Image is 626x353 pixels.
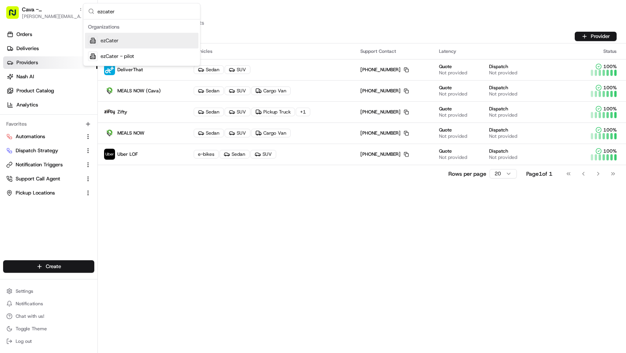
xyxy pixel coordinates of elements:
[16,74,31,88] img: 1738778727109-b901c2ba-d612-49f7-a14d-d897ce62d23f
[251,86,291,95] div: Cargo Van
[439,48,564,54] div: Latency
[251,129,291,137] div: Cargo Van
[296,108,310,116] div: + 1
[104,64,115,75] img: profile_deliverthat_partner.png
[104,128,115,139] img: melas_now_logo.png
[3,336,94,347] button: Log out
[439,127,452,133] span: Quote
[24,142,63,148] span: [PERSON_NAME]
[489,133,517,139] span: Not provided
[8,113,20,126] img: unihopllc
[22,13,85,20] button: [PERSON_NAME][EMAIL_ADDRESS][DOMAIN_NAME]
[489,148,508,154] span: Dispatch
[225,129,250,137] div: SUV
[117,109,127,115] span: Zifty
[6,189,82,196] a: Pickup Locations
[225,65,250,74] div: SUV
[3,118,94,130] div: Favorites
[16,175,60,182] span: Support Call Agent
[101,37,119,44] span: ezCater
[20,50,129,58] input: Clear
[603,106,617,112] span: 100 %
[65,142,68,148] span: •
[16,288,33,294] span: Settings
[22,5,76,13] span: Cava - [GEOGRAPHIC_DATA]
[35,82,108,88] div: We're available if you need us!
[24,121,45,127] span: unihopllc
[16,175,60,182] span: Knowledge Base
[16,73,34,80] span: Nash AI
[250,150,276,158] div: SUV
[489,127,508,133] span: Dispatch
[16,133,45,140] span: Automations
[8,74,22,88] img: 1736555255976-a54dd68f-1ca7-489b-9aae-adbdc363a1c4
[439,148,452,154] span: Quote
[6,133,82,140] a: Automations
[16,301,43,307] span: Notifications
[3,286,94,297] button: Settings
[107,6,617,19] h1: Providers
[83,20,200,66] div: Suggestions
[225,86,250,95] div: SUV
[603,63,617,70] span: 100 %
[3,85,97,97] a: Product Catalog
[251,108,295,116] div: Pickup Truck
[194,48,348,54] div: Vehicles
[360,109,409,115] div: [PHONE_NUMBER]
[55,193,95,200] a: Powered byPylon
[489,63,508,70] span: Dispatch
[104,149,115,160] img: uber-new-logo.jpeg
[63,171,129,186] a: 💻API Documentation
[439,63,452,70] span: Quote
[8,101,52,108] div: Past conversations
[3,173,94,185] button: Support Call Agent
[3,187,94,199] button: Pickup Locations
[3,56,97,69] a: Providers
[3,158,94,171] button: Notification Triggers
[51,121,67,127] span: [DATE]
[78,194,95,200] span: Pylon
[104,85,115,96] img: melas_now_logo.png
[16,87,54,94] span: Product Catalog
[225,108,250,116] div: SUV
[8,135,20,147] img: Charles Folsom
[16,313,44,319] span: Chat with us!
[104,106,115,117] img: zifty-logo-trans-sq.png
[3,3,81,22] button: Cava - [GEOGRAPHIC_DATA][PERSON_NAME][EMAIL_ADDRESS][DOMAIN_NAME]
[360,88,409,94] div: [PHONE_NUMBER]
[3,28,97,41] a: Orders
[489,70,517,76] span: Not provided
[3,130,94,143] button: Automations
[66,175,72,182] div: 💻
[194,65,224,74] div: Sedan
[194,129,224,137] div: Sedan
[489,154,517,160] span: Not provided
[3,260,94,273] button: Create
[117,130,144,136] span: MEALS NOW
[16,338,32,344] span: Log out
[3,99,97,111] a: Analytics
[3,298,94,309] button: Notifications
[8,31,142,43] p: Welcome 👋
[194,86,224,95] div: Sedan
[16,161,63,168] span: Notification Triggers
[439,91,467,97] span: Not provided
[360,130,409,136] div: [PHONE_NUMBER]
[6,161,82,168] a: Notification Triggers
[69,142,85,148] span: [DATE]
[439,70,467,76] span: Not provided
[360,48,427,54] div: Support Contact
[85,21,198,33] div: Organizations
[194,150,219,158] div: e-bikes
[74,175,126,182] span: API Documentation
[489,106,508,112] span: Dispatch
[219,150,250,158] div: Sedan
[46,263,61,270] span: Create
[439,106,452,112] span: Quote
[439,85,452,91] span: Quote
[117,151,138,157] span: Uber LOF
[35,74,128,82] div: Start new chat
[360,151,409,157] div: [PHONE_NUMBER]
[439,133,467,139] span: Not provided
[577,48,620,54] div: Status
